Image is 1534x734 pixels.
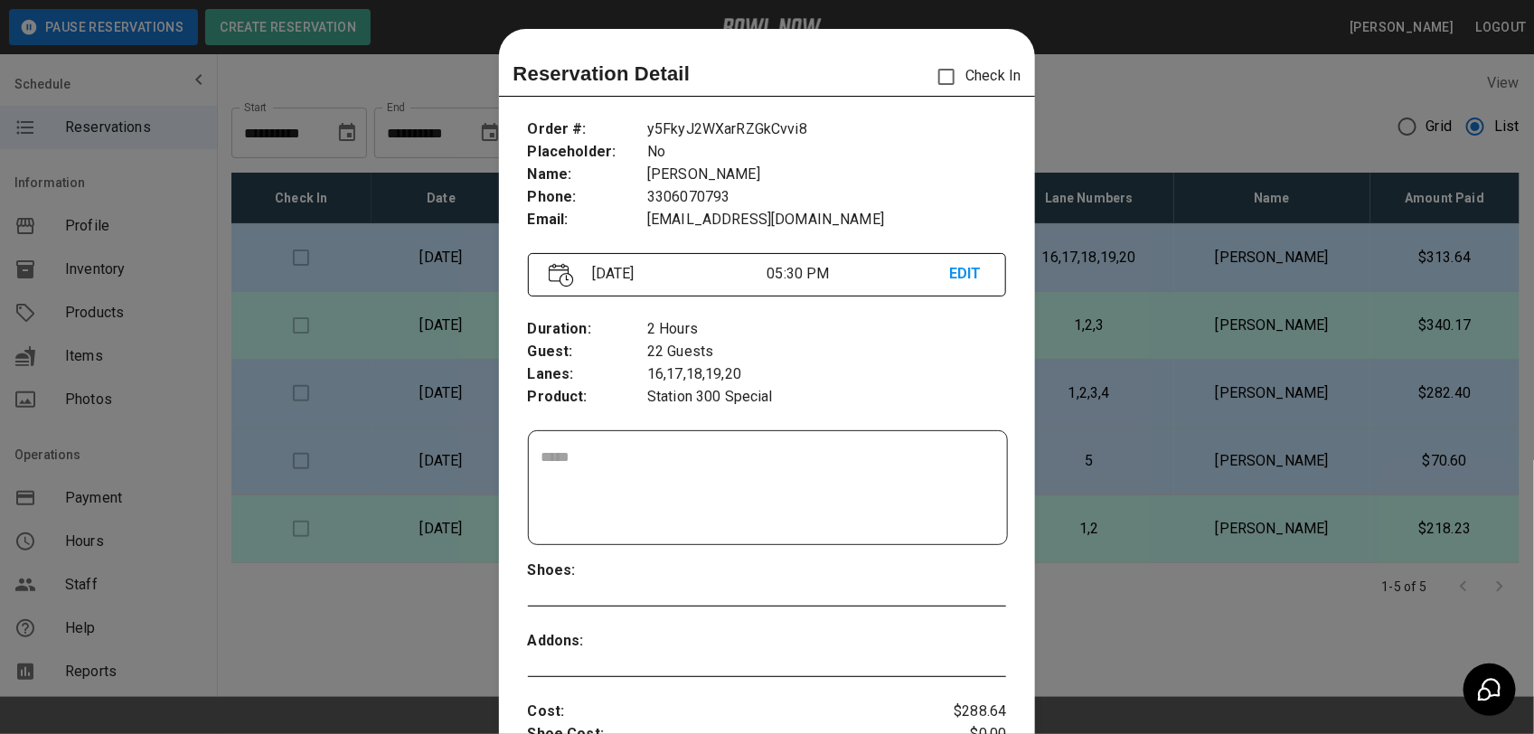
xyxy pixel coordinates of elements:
[647,118,1006,141] p: y5FkyJ2WXarRZGkCvvi8
[528,701,927,723] p: Cost :
[927,701,1006,723] p: $288.64
[528,386,647,409] p: Product :
[528,209,647,231] p: Email :
[549,263,574,287] img: Vector
[513,59,691,89] p: Reservation Detail
[647,363,1006,386] p: 16,17,18,19,20
[528,630,647,653] p: Addons :
[647,164,1006,186] p: [PERSON_NAME]
[585,263,767,285] p: [DATE]
[927,58,1021,96] p: Check In
[528,186,647,209] p: Phone :
[647,318,1006,341] p: 2 Hours
[528,560,647,582] p: Shoes :
[647,141,1006,164] p: No
[528,141,647,164] p: Placeholder :
[528,318,647,341] p: Duration :
[528,118,647,141] p: Order # :
[949,263,985,286] p: EDIT
[647,186,1006,209] p: 3306070793
[528,363,647,386] p: Lanes :
[767,263,949,285] p: 05:30 PM
[528,341,647,363] p: Guest :
[647,209,1006,231] p: [EMAIL_ADDRESS][DOMAIN_NAME]
[647,341,1006,363] p: 22 Guests
[528,164,647,186] p: Name :
[647,386,1006,409] p: Station 300 Special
